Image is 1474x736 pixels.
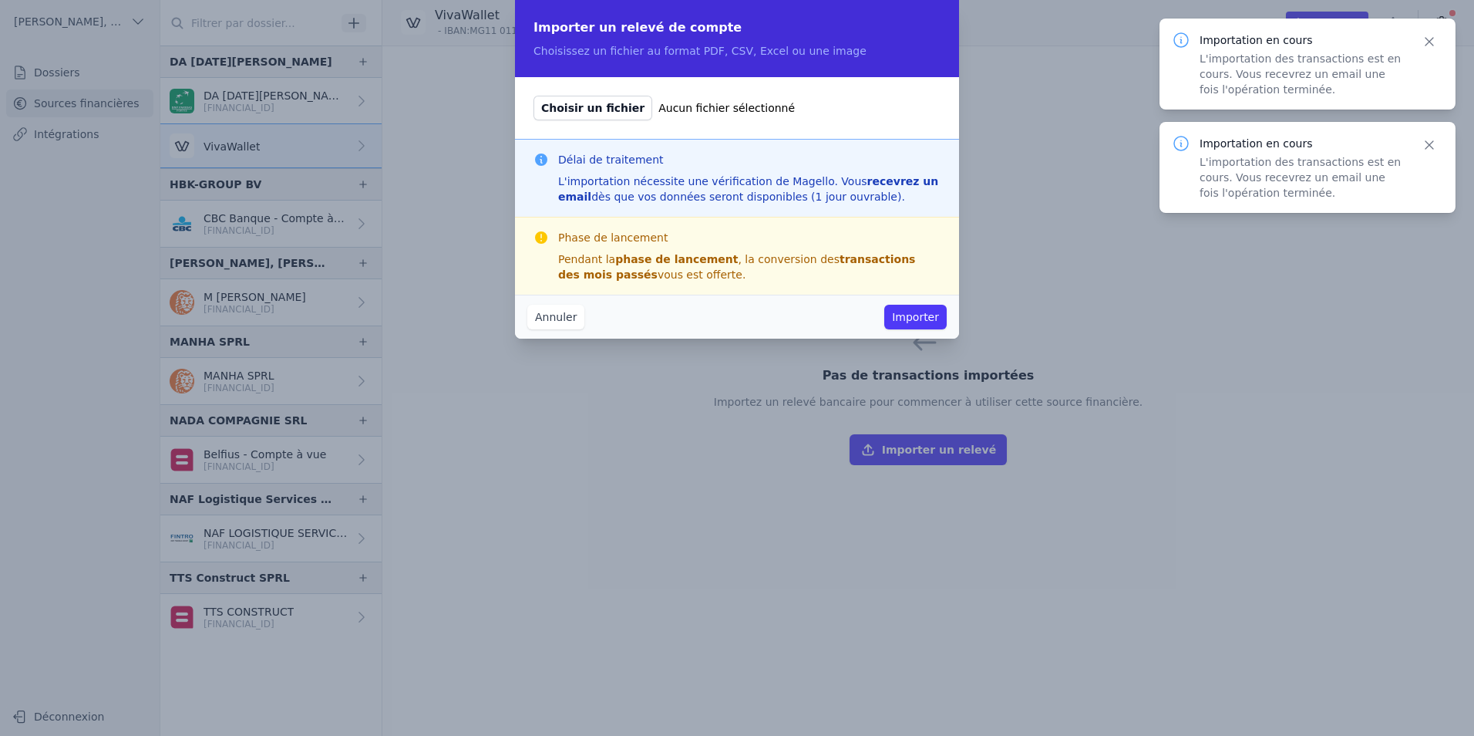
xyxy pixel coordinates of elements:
[558,152,941,167] h3: Délai de traitement
[1200,136,1403,151] p: Importation en cours
[1200,32,1403,48] p: Importation en cours
[558,174,941,204] div: L'importation nécessite une vérification de Magello. Vous dès que vos données seront disponibles ...
[658,100,795,116] span: Aucun fichier sélectionné
[533,43,941,59] p: Choisissez un fichier au format PDF, CSV, Excel ou une image
[1200,51,1403,97] p: L'importation des transactions est en cours. Vous recevrez un email une fois l'opération terminée.
[884,305,947,329] button: Importer
[615,253,738,265] strong: phase de lancement
[558,230,941,245] h3: Phase de lancement
[558,252,941,282] div: Pendant la , la conversion des vous est offerte.
[533,19,941,37] h2: Importer un relevé de compte
[533,96,652,120] span: Choisir un fichier
[527,305,584,329] button: Annuler
[1200,154,1403,201] p: L'importation des transactions est en cours. Vous recevrez un email une fois l'opération terminée.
